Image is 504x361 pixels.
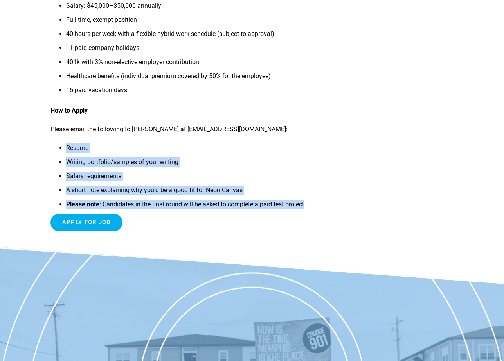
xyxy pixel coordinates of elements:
li: Salary requirements [66,172,323,186]
li: Healthcare benefits (individual premium covered by 50% for the employee) [66,71,323,86]
li: 15 paid vacation days [66,86,323,100]
li: Full-time, exempt position [66,15,323,29]
li: A short note explaining why you’d be a good fit for Neon Canvas [66,186,323,200]
input: Apply for job [50,214,122,231]
li: Writing portfolio/samples of your writing [66,157,323,172]
li: : Candidates in the final round will be asked to complete a paid test project [66,200,323,214]
li: Salary: $45,000–$50,000 annually [66,1,323,15]
li: 11 paid company holidays [66,43,323,57]
li: 40 hours per week with a flexible hybrid work schedule (subject to approval) [66,29,323,43]
li: Resume [66,143,323,157]
strong: How to Apply [50,107,88,114]
strong: Please note [66,200,99,208]
li: 401k with 3% non-elective employer contribution [66,57,323,71]
p: Please email the following to [PERSON_NAME] at [EMAIL_ADDRESS][DOMAIN_NAME]: [50,125,323,134]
